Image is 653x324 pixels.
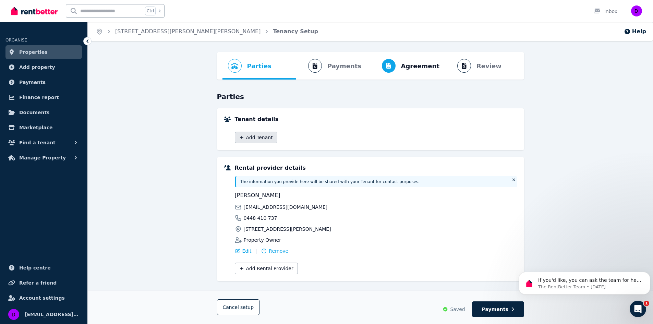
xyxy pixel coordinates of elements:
a: Finance report [5,91,82,104]
span: Help centre [19,264,51,272]
span: Marketplace [19,123,52,132]
a: Payments [5,75,82,89]
span: Add property [19,63,55,71]
span: [EMAIL_ADDRESS][DOMAIN_NAME] [25,310,79,319]
nav: Breadcrumb [88,22,326,41]
span: Ctrl [145,7,156,15]
button: Parties [222,52,277,80]
span: Account settings [19,294,65,302]
button: Edit [235,248,252,254]
span: Saved [450,306,465,313]
a: Help centre [5,261,82,275]
a: Refer a friend [5,276,82,290]
span: Documents [19,108,50,117]
span: ORGANISE [5,38,27,43]
a: Properties [5,45,82,59]
span: Payments [19,78,46,86]
img: dalrympleroad399@gmail.com [8,309,19,320]
span: Payments [482,306,508,313]
h5: Rental provider details [235,164,517,172]
span: 1 [644,301,649,306]
span: [EMAIL_ADDRESS][DOMAIN_NAME] [244,204,328,211]
button: Agreement [370,52,445,80]
span: Find a tenant [19,139,56,147]
span: k [158,8,161,14]
span: Property Owner [244,237,281,243]
a: Add property [5,60,82,74]
h5: Tenant details [235,115,517,123]
span: [PERSON_NAME] [235,191,374,200]
h3: Parties [217,92,524,101]
a: Documents [5,106,82,119]
button: Find a tenant [5,136,82,149]
a: [STREET_ADDRESS][PERSON_NAME][PERSON_NAME] [115,28,261,35]
span: Refer a friend [19,279,57,287]
button: Add Rental Provider [235,263,298,274]
span: Cancel [223,304,254,310]
span: Agreement [401,61,440,71]
img: Rental providers [224,165,231,170]
button: Cancelsetup [217,299,260,315]
span: setup [240,304,254,311]
span: 0448 410 737 [244,215,277,221]
p: The information you provide here will be shared with your Tenant for contact purposes. [240,179,508,184]
span: Manage Property [19,154,66,162]
button: Payments [472,301,524,317]
iframe: Intercom live chat [630,301,646,317]
img: dalrympleroad399@gmail.com [631,5,642,16]
button: Manage Property [5,151,82,165]
button: Add Tenant [235,132,277,143]
img: RentBetter [11,6,58,16]
nav: Progress [217,52,524,80]
span: Remove [269,248,288,254]
iframe: Intercom notifications message [516,257,653,305]
span: [STREET_ADDRESS][PERSON_NAME] [244,226,331,232]
div: Inbox [593,8,617,15]
span: Finance report [19,93,59,101]
button: Help [624,27,646,36]
a: Account settings [5,291,82,305]
span: Tenancy Setup [273,27,318,36]
span: Properties [19,48,48,56]
span: Edit [242,248,252,254]
a: Marketplace [5,121,82,134]
span: | [256,248,257,254]
button: Remove [261,248,288,254]
span: Parties [247,61,271,71]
